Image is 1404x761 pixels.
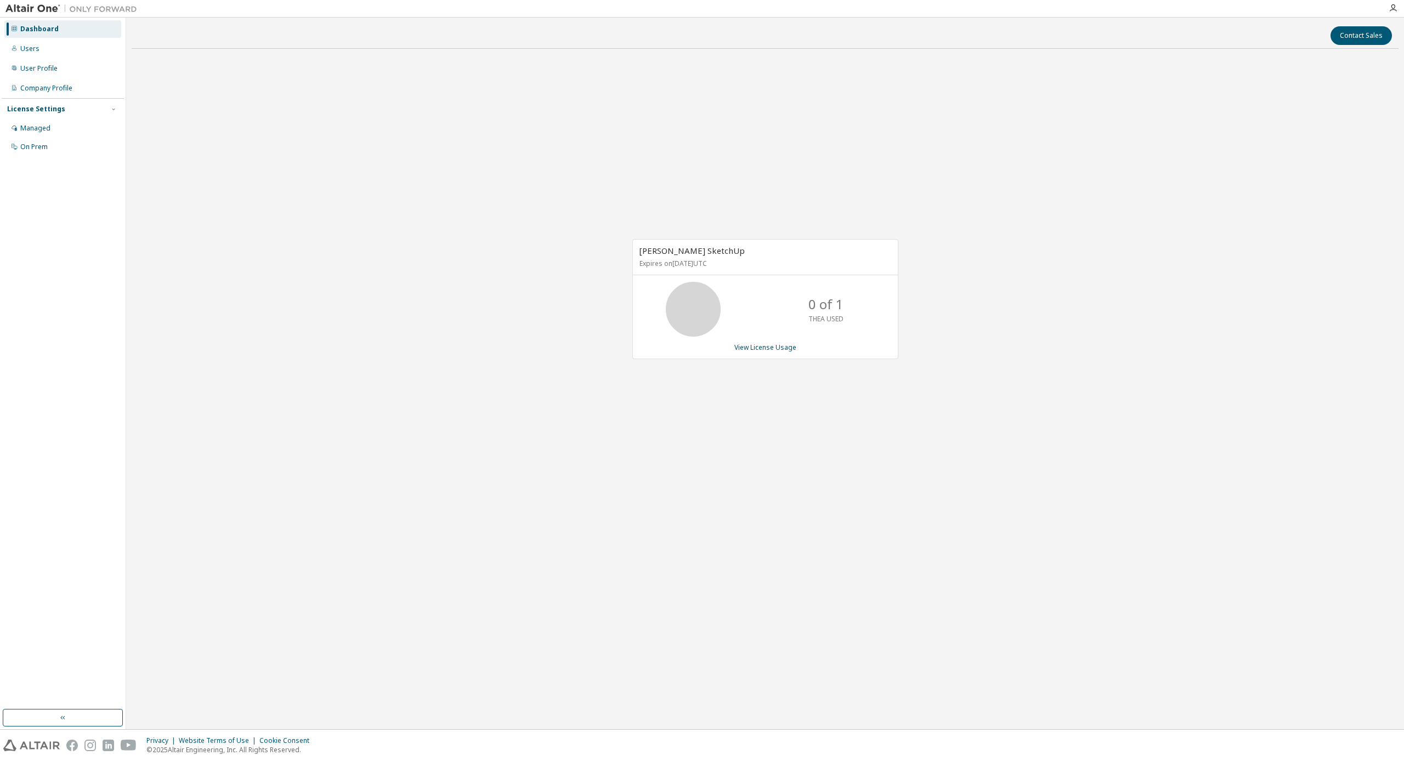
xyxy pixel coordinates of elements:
[1331,26,1392,45] button: Contact Sales
[808,295,843,314] p: 0 of 1
[20,25,59,33] div: Dashboard
[146,745,316,754] p: © 2025 Altair Engineering, Inc. All Rights Reserved.
[20,124,50,133] div: Managed
[808,314,843,323] p: THEA USED
[20,44,39,53] div: Users
[3,740,60,751] img: altair_logo.svg
[639,245,745,256] span: [PERSON_NAME] SketchUp
[20,143,48,151] div: On Prem
[84,740,96,751] img: instagram.svg
[121,740,137,751] img: youtube.svg
[259,736,316,745] div: Cookie Consent
[20,64,58,73] div: User Profile
[20,84,72,93] div: Company Profile
[179,736,259,745] div: Website Terms of Use
[5,3,143,14] img: Altair One
[7,105,65,113] div: License Settings
[103,740,114,751] img: linkedin.svg
[66,740,78,751] img: facebook.svg
[146,736,179,745] div: Privacy
[639,259,888,268] p: Expires on [DATE] UTC
[734,343,796,352] a: View License Usage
